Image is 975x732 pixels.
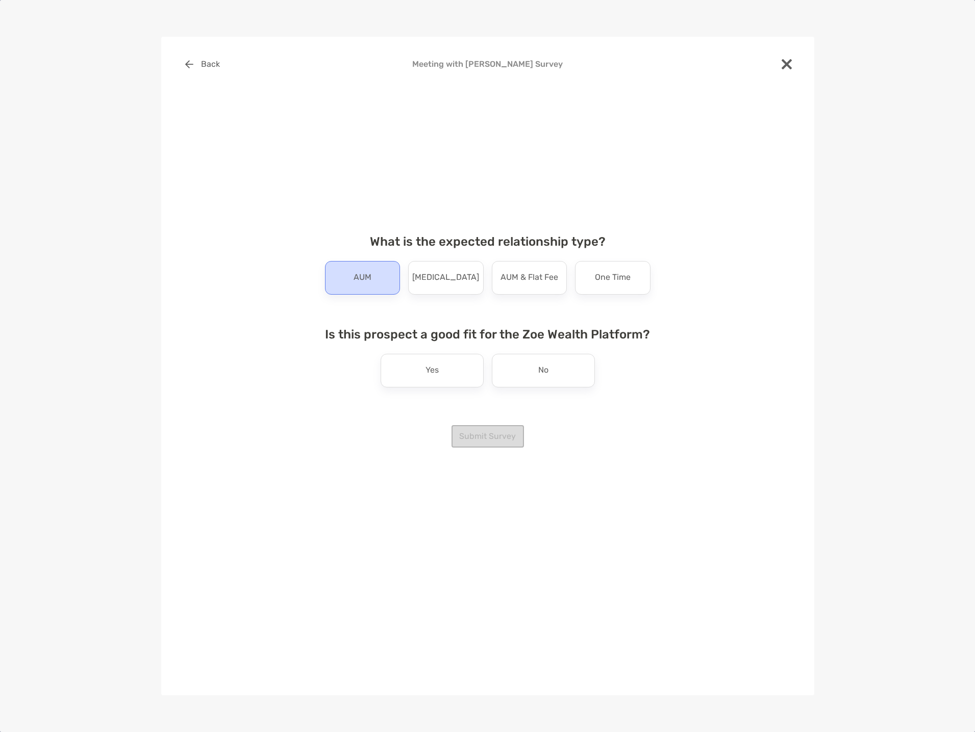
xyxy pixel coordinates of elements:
h4: Meeting with [PERSON_NAME] Survey [178,59,798,69]
p: AUM [354,270,371,286]
button: Back [178,53,228,75]
h4: Is this prospect a good fit for the Zoe Wealth Platform? [317,327,659,342]
p: One Time [595,270,631,286]
p: [MEDICAL_DATA] [412,270,479,286]
h4: What is the expected relationship type? [317,234,659,249]
p: No [538,362,548,379]
img: button icon [185,60,193,68]
p: AUM & Flat Fee [501,270,558,286]
p: Yes [426,362,439,379]
img: close modal [782,59,792,69]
